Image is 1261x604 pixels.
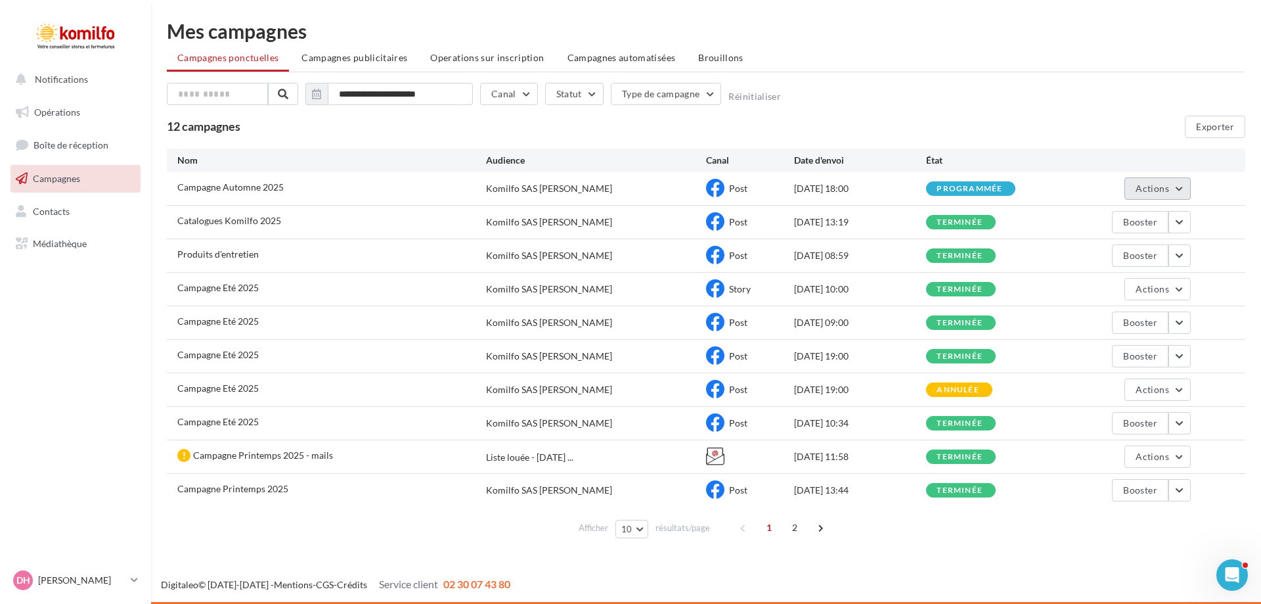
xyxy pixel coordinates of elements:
[615,520,649,538] button: 10
[784,517,805,538] span: 2
[35,74,88,85] span: Notifications
[794,450,926,463] div: [DATE] 11:58
[486,417,612,430] div: Komilfo SAS [PERSON_NAME]
[1112,312,1168,334] button: Booster
[177,383,259,394] span: Campagne Eté 2025
[486,249,612,262] div: Komilfo SAS [PERSON_NAME]
[794,283,926,296] div: [DATE] 10:00
[728,91,781,102] button: Réinitialiser
[729,417,747,429] span: Post
[177,315,259,327] span: Campagne Eté 2025
[729,250,747,261] span: Post
[177,483,288,494] span: Campagne Printemps 2025
[729,350,747,361] span: Post
[8,165,143,193] a: Campagnes
[794,350,926,363] div: [DATE] 19:00
[486,451,573,464] span: Liste louée - [DATE] ...
[16,574,30,587] span: DH
[379,578,438,590] span: Service client
[1112,412,1168,434] button: Booster
[794,182,926,195] div: [DATE] 18:00
[698,52,743,63] span: Brouillons
[794,383,926,396] div: [DATE] 19:00
[193,450,333,461] span: Campagne Printemps 2025 - mails
[729,317,747,328] span: Post
[486,154,706,167] div: Audience
[337,579,367,590] a: Crédits
[11,568,141,593] a: DH [PERSON_NAME]
[301,52,407,63] span: Campagnes publicitaires
[167,119,240,133] span: 12 campagnes
[316,579,334,590] a: CGS
[611,83,722,105] button: Type de campagne
[937,319,983,327] div: terminée
[1124,177,1190,200] button: Actions
[443,578,510,590] span: 02 30 07 43 80
[486,182,612,195] div: Komilfo SAS [PERSON_NAME]
[579,522,608,534] span: Afficher
[937,352,983,361] div: terminée
[706,154,794,167] div: Canal
[34,106,80,118] span: Opérations
[8,198,143,225] a: Contacts
[1112,211,1168,233] button: Booster
[655,522,710,534] span: résultats/page
[177,248,259,260] span: Produits d'entretien
[1112,244,1168,267] button: Booster
[161,579,510,590] span: © [DATE]-[DATE] - - -
[1185,116,1245,138] button: Exporter
[177,215,281,226] span: Catalogues Komilfo 2025
[33,238,87,249] span: Médiathèque
[937,386,979,394] div: annulée
[430,52,544,63] span: Operations sur inscription
[486,350,612,363] div: Komilfo SAS [PERSON_NAME]
[759,517,780,538] span: 1
[8,66,138,93] button: Notifications
[1124,278,1190,300] button: Actions
[794,249,926,262] div: [DATE] 08:59
[937,218,983,227] div: terminée
[8,131,143,159] a: Boîte de réception
[38,574,125,587] p: [PERSON_NAME]
[729,484,747,496] span: Post
[729,384,747,395] span: Post
[937,185,1002,193] div: programmée
[926,154,1058,167] div: État
[177,349,259,360] span: Campagne Eté 2025
[937,252,983,260] div: terminée
[937,486,983,495] div: terminée
[1136,283,1168,294] span: Actions
[937,453,983,461] div: terminée
[1136,384,1168,395] span: Actions
[1216,559,1248,591] iframe: Intercom live chat
[274,579,313,590] a: Mentions
[545,83,604,105] button: Statut
[1136,451,1168,462] span: Actions
[486,216,612,229] div: Komilfo SAS [PERSON_NAME]
[794,154,926,167] div: Date d'envoi
[177,181,284,193] span: Campagne Automne 2025
[1124,446,1190,468] button: Actions
[1136,183,1168,194] span: Actions
[729,216,747,227] span: Post
[33,139,108,151] span: Boîte de réception
[486,484,612,497] div: Komilfo SAS [PERSON_NAME]
[794,484,926,497] div: [DATE] 13:44
[567,52,676,63] span: Campagnes automatisées
[1112,345,1168,367] button: Booster
[486,383,612,396] div: Komilfo SAS [PERSON_NAME]
[33,173,80,184] span: Campagnes
[1124,379,1190,401] button: Actions
[937,419,983,428] div: terminée
[33,205,70,216] span: Contacts
[621,524,632,534] span: 10
[729,183,747,194] span: Post
[161,579,198,590] a: Digitaleo
[937,285,983,294] div: terminée
[1112,479,1168,501] button: Booster
[177,416,259,427] span: Campagne Eté 2025
[794,316,926,329] div: [DATE] 09:00
[480,83,538,105] button: Canal
[177,154,486,167] div: Nom
[177,282,259,293] span: Campagne Eté 2025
